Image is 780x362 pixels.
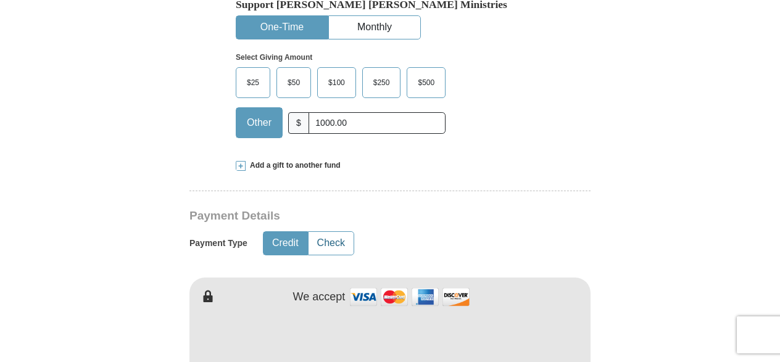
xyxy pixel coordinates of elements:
span: $25 [241,73,265,92]
button: Check [309,232,354,255]
span: $50 [281,73,306,92]
input: Other Amount [309,112,446,134]
span: $100 [322,73,351,92]
h3: Payment Details [189,209,504,223]
button: Monthly [329,16,420,39]
h5: Payment Type [189,238,247,249]
span: $ [288,112,309,134]
span: $500 [412,73,441,92]
strong: Select Giving Amount [236,53,312,62]
h4: We accept [293,290,346,304]
span: Add a gift to another fund [246,160,341,171]
span: Other [241,113,278,132]
button: One-Time [236,16,328,39]
span: $250 [367,73,396,92]
button: Credit [263,232,307,255]
img: credit cards accepted [348,284,471,310]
